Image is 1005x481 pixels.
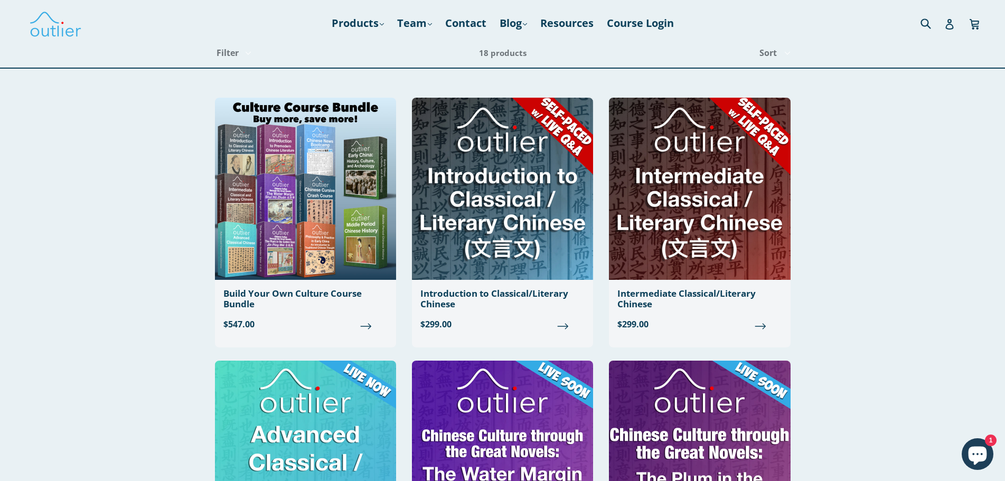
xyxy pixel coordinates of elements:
div: Introduction to Classical/Literary Chinese [420,288,585,310]
a: Course Login [602,14,679,33]
img: Introduction to Classical/Literary Chinese [412,98,593,280]
span: $299.00 [617,318,782,331]
img: Intermediate Classical/Literary Chinese [609,98,790,280]
a: Build Your Own Culture Course Bundle $547.00 [215,98,396,339]
a: Products [326,14,389,33]
a: Blog [494,14,532,33]
img: Outlier Linguistics [29,8,82,39]
div: Intermediate Classical/Literary Chinese [617,288,782,310]
input: Search [918,12,947,34]
a: Resources [535,14,599,33]
div: Build Your Own Culture Course Bundle [223,288,388,310]
a: Intermediate Classical/Literary Chinese $299.00 [609,98,790,339]
inbox-online-store-chat: Shopify online store chat [959,438,997,473]
a: Introduction to Classical/Literary Chinese $299.00 [412,98,593,339]
span: $547.00 [223,318,388,331]
a: Team [392,14,437,33]
span: $299.00 [420,318,585,331]
a: Contact [440,14,492,33]
span: 18 products [479,48,527,58]
img: Build Your Own Culture Course Bundle [215,98,396,280]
